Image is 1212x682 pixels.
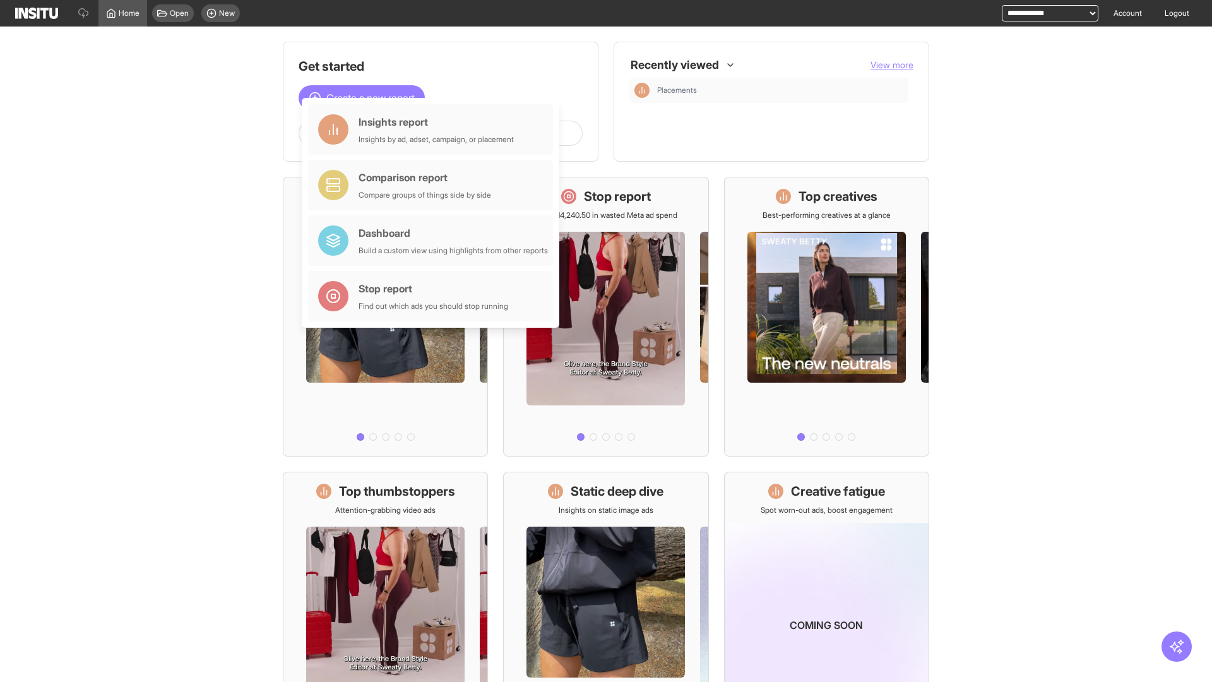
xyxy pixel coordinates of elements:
span: Placements [657,85,697,95]
p: Insights on static image ads [559,505,653,515]
h1: Top creatives [799,188,877,205]
span: Create a new report [326,90,415,105]
h1: Static deep dive [571,482,663,500]
div: Find out which ads you should stop running [359,301,508,311]
p: Attention-grabbing video ads [335,505,436,515]
span: View more [870,59,913,70]
span: Placements [657,85,903,95]
button: View more [870,59,913,71]
p: Save £14,240.50 in wasted Meta ad spend [535,210,677,220]
div: Build a custom view using highlights from other reports [359,246,548,256]
div: Dashboard [359,225,548,241]
div: Insights [634,83,650,98]
div: Compare groups of things side by side [359,190,491,200]
p: Best-performing creatives at a glance [763,210,891,220]
span: New [219,8,235,18]
a: What's live nowSee all active ads instantly [283,177,488,457]
span: Home [119,8,140,18]
span: Open [170,8,189,18]
div: Insights report [359,114,514,129]
button: Create a new report [299,85,425,111]
h1: Top thumbstoppers [339,482,455,500]
img: Logo [15,8,58,19]
div: Insights by ad, adset, campaign, or placement [359,135,514,145]
h1: Stop report [584,188,651,205]
h1: Get started [299,57,583,75]
a: Stop reportSave £14,240.50 in wasted Meta ad spend [503,177,708,457]
div: Stop report [359,281,508,296]
a: Top creativesBest-performing creatives at a glance [724,177,929,457]
div: Comparison report [359,170,491,185]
